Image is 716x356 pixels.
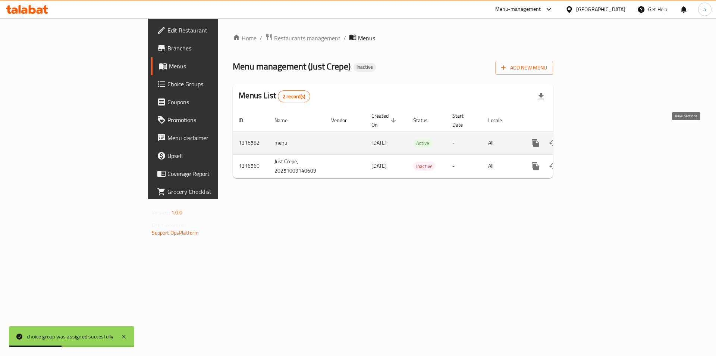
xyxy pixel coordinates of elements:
span: Coupons [167,97,262,106]
div: Menu-management [495,5,541,14]
td: Just Crepe, 20251009140609 [268,154,325,178]
td: menu [268,131,325,154]
span: Created On [371,111,398,129]
span: ID [239,116,253,125]
span: Choice Groups [167,80,262,89]
span: Edit Restaurant [167,26,262,35]
div: Export file [532,87,550,105]
td: All [482,131,521,154]
table: enhanced table [233,109,604,178]
button: Add New Menu [495,61,553,75]
nav: breadcrumb [233,33,553,43]
span: Get support on: [152,220,186,230]
a: Coverage Report [151,165,268,183]
a: Menus [151,57,268,75]
span: Grocery Checklist [167,187,262,196]
span: Restaurants management [274,34,340,43]
button: Change Status [544,134,562,152]
div: [GEOGRAPHIC_DATA] [576,5,625,13]
button: Change Status [544,157,562,175]
span: Menu disclaimer [167,133,262,142]
span: Menus [358,34,375,43]
a: Edit Restaurant [151,21,268,39]
span: Locale [488,116,512,125]
div: Active [413,139,432,148]
span: Menus [169,62,262,71]
span: Start Date [452,111,473,129]
span: Vendor [331,116,357,125]
div: Inactive [354,63,376,72]
span: Status [413,116,437,125]
li: / [343,34,346,43]
a: Upsell [151,147,268,165]
span: Inactive [413,162,436,171]
td: All [482,154,521,178]
span: Menu management ( Just Crepe ) [233,58,351,75]
span: [DATE] [371,138,387,148]
th: Actions [521,109,604,132]
span: Add New Menu [501,63,547,72]
a: Promotions [151,111,268,129]
div: choice group was assigned succesfully [27,332,113,341]
td: - [446,131,482,154]
a: Menu disclaimer [151,129,268,147]
span: [DATE] [371,161,387,171]
span: 1.0.0 [171,208,183,217]
span: Active [413,139,432,148]
div: Total records count [278,90,310,102]
h2: Menus List [239,90,310,102]
span: a [703,5,706,13]
a: Coupons [151,93,268,111]
td: - [446,154,482,178]
span: Branches [167,44,262,53]
a: Support.OpsPlatform [152,228,199,238]
button: more [527,134,544,152]
a: Branches [151,39,268,57]
span: Promotions [167,115,262,124]
a: Grocery Checklist [151,183,268,201]
a: Choice Groups [151,75,268,93]
button: more [527,157,544,175]
span: Version: [152,208,170,217]
span: 2 record(s) [278,93,310,100]
span: Inactive [354,64,376,70]
span: Upsell [167,151,262,160]
span: Coverage Report [167,169,262,178]
a: Restaurants management [265,33,340,43]
span: Name [274,116,297,125]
